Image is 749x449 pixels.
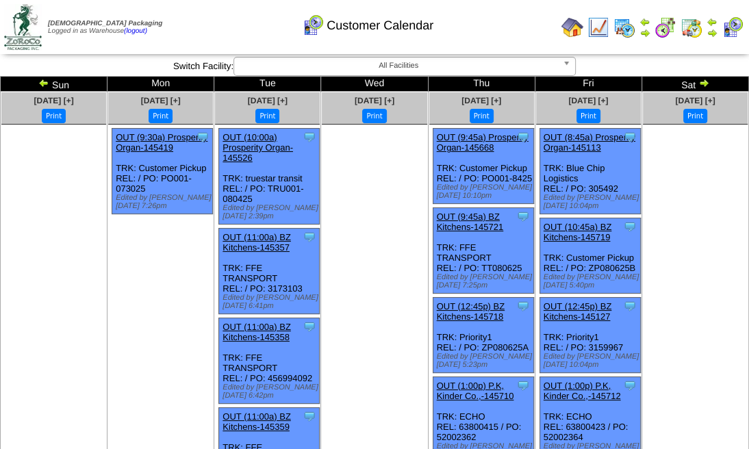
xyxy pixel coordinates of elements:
[42,109,66,123] button: Print
[116,132,207,153] a: OUT (9:30a) Prosperity Organ-145419
[223,322,290,342] a: OUT (11:00a) BZ Kitchens-145358
[623,130,637,144] img: Tooltip
[223,204,319,220] div: Edited by [PERSON_NAME] [DATE] 2:39pm
[219,129,320,224] div: TRK: truestar transit REL: / PO: TRU001-080425
[623,379,637,392] img: Tooltip
[433,129,533,204] div: TRK: Customer Pickup REL: / PO: PO001-8425
[196,130,210,144] img: Tooltip
[544,381,621,401] a: OUT (1:00p) P.K, Kinder Co.,-145712
[107,77,214,92] td: Mon
[433,208,533,294] div: TRK: FFE TRANSPORT REL: / PO: TT080625
[303,409,316,423] img: Tooltip
[303,320,316,333] img: Tooltip
[437,301,505,322] a: OUT (12:45p) BZ Kitchens-145718
[681,16,702,38] img: calendarinout.gif
[223,383,319,400] div: Edited by [PERSON_NAME] [DATE] 6:42pm
[112,129,213,214] div: TRK: Customer Pickup REL: / PO: PO001-073025
[4,4,42,50] img: zoroco-logo-small.webp
[544,132,635,153] a: OUT (8:45a) Prosperity Organ-145113
[437,132,529,153] a: OUT (9:45a) Prosperity Organ-145668
[539,218,640,294] div: TRK: Customer Pickup REL: / PO: ZP080625B
[437,352,533,369] div: Edited by [PERSON_NAME] [DATE] 5:23pm
[568,96,608,105] a: [DATE] [+]
[587,16,609,38] img: line_graph.gif
[461,96,501,105] a: [DATE] [+]
[1,77,107,92] td: Sun
[707,16,718,27] img: arrowleft.gif
[544,301,611,322] a: OUT (12:45p) BZ Kitchens-145127
[303,230,316,244] img: Tooltip
[535,77,642,92] td: Fri
[516,379,530,392] img: Tooltip
[248,96,288,105] a: [DATE] [+]
[116,194,212,210] div: Edited by [PERSON_NAME] [DATE] 7:26pm
[428,77,535,92] td: Thu
[544,194,640,210] div: Edited by [PERSON_NAME] [DATE] 10:04pm
[34,96,74,105] a: [DATE] [+]
[639,16,650,27] img: arrowleft.gif
[141,96,181,105] a: [DATE] [+]
[470,109,494,123] button: Print
[516,130,530,144] img: Tooltip
[707,27,718,38] img: arrowright.gif
[437,381,514,401] a: OUT (1:00p) P.K, Kinder Co.,-145710
[223,132,293,163] a: OUT (10:00a) Prosperity Organ-145526
[48,20,162,35] span: Logged in as Warehouse
[544,222,611,242] a: OUT (10:45a) BZ Kitchens-145719
[544,352,640,369] div: Edited by [PERSON_NAME] [DATE] 10:04pm
[576,109,600,123] button: Print
[639,27,650,38] img: arrowright.gif
[48,20,162,27] span: [DEMOGRAPHIC_DATA] Packaging
[255,109,279,123] button: Print
[124,27,147,35] a: (logout)
[539,298,640,373] div: TRK: Priority1 REL: / PO: 3159967
[223,232,290,253] a: OUT (11:00a) BZ Kitchens-145357
[223,294,319,310] div: Edited by [PERSON_NAME] [DATE] 6:41pm
[623,220,637,233] img: Tooltip
[303,130,316,144] img: Tooltip
[149,109,173,123] button: Print
[240,57,557,74] span: All Facilities
[219,229,320,314] div: TRK: FFE TRANSPORT REL: / PO: 3173103
[623,299,637,313] img: Tooltip
[544,273,640,290] div: Edited by [PERSON_NAME] [DATE] 5:40pm
[437,211,504,232] a: OUT (9:45a) BZ Kitchens-145721
[321,77,428,92] td: Wed
[214,77,321,92] td: Tue
[539,129,640,214] div: TRK: Blue Chip Logistics REL: / PO: 305492
[516,209,530,223] img: Tooltip
[642,77,748,92] td: Sat
[223,411,290,432] a: OUT (11:00a) BZ Kitchens-145359
[219,318,320,404] div: TRK: FFE TRANSPORT REL: / PO: 456994092
[698,77,709,88] img: arrowright.gif
[675,96,715,105] a: [DATE] [+]
[355,96,394,105] a: [DATE] [+]
[433,298,533,373] div: TRK: Priority1 REL: / PO: ZP080625A
[38,77,49,88] img: arrowleft.gif
[613,16,635,38] img: calendarprod.gif
[655,16,676,38] img: calendarblend.gif
[722,16,744,38] img: calendarcustomer.gif
[362,109,386,123] button: Print
[516,299,530,313] img: Tooltip
[437,183,533,200] div: Edited by [PERSON_NAME] [DATE] 10:10pm
[327,18,433,33] span: Customer Calendar
[683,109,707,123] button: Print
[302,14,324,36] img: calendarcustomer.gif
[437,273,533,290] div: Edited by [PERSON_NAME] [DATE] 7:25pm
